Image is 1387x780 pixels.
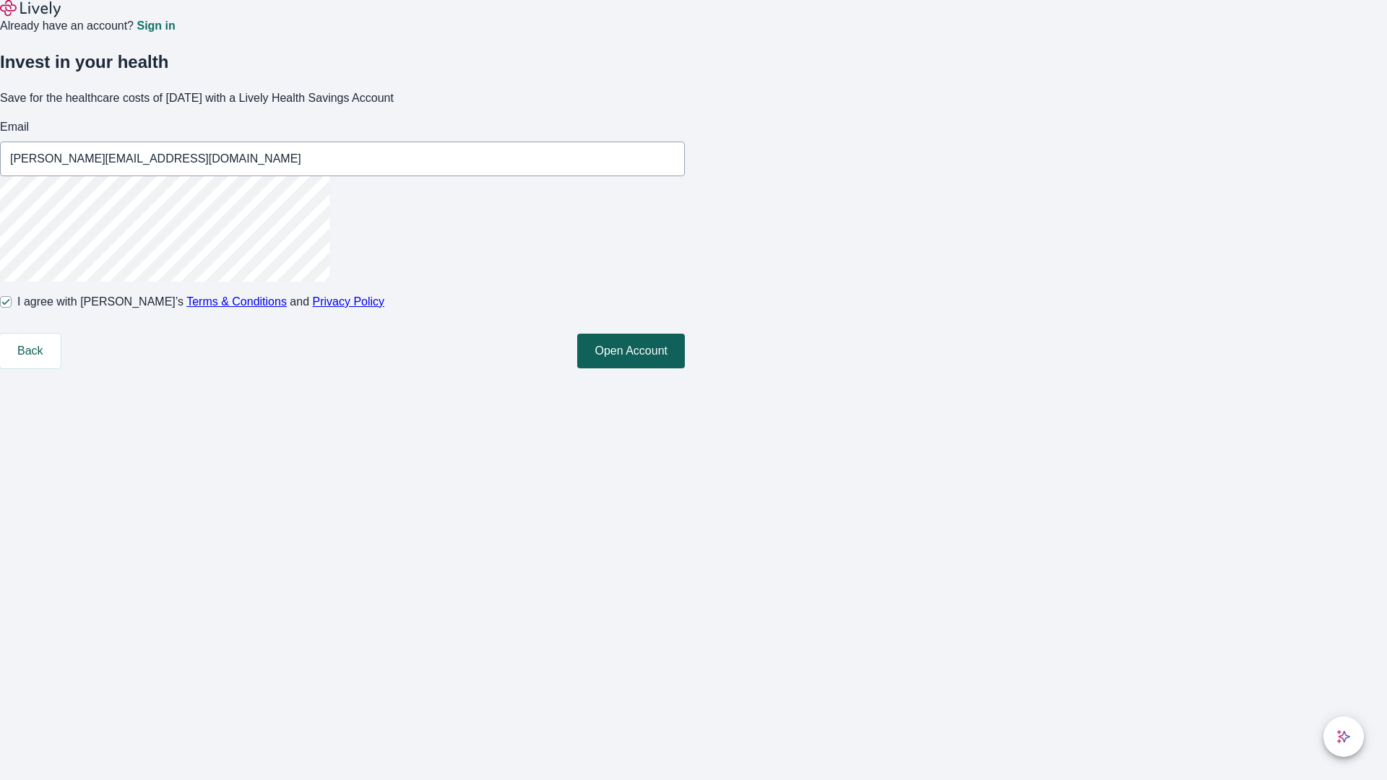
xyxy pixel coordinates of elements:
[313,295,385,308] a: Privacy Policy
[577,334,685,368] button: Open Account
[1336,729,1351,744] svg: Lively AI Assistant
[186,295,287,308] a: Terms & Conditions
[137,20,175,32] a: Sign in
[17,293,384,311] span: I agree with [PERSON_NAME]’s and
[1323,716,1364,757] button: chat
